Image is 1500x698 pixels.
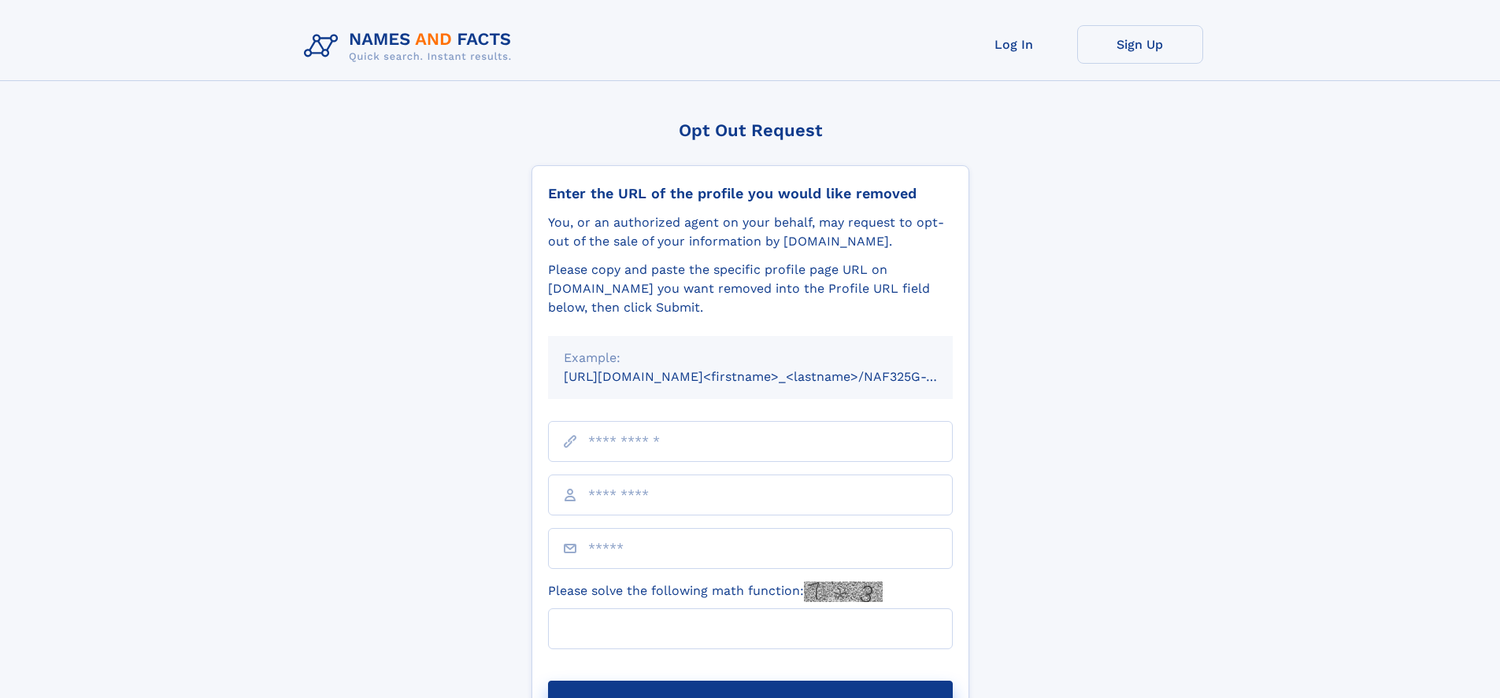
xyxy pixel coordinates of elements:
[951,25,1077,64] a: Log In
[564,369,983,384] small: [URL][DOMAIN_NAME]<firstname>_<lastname>/NAF325G-xxxxxxxx
[1077,25,1203,64] a: Sign Up
[548,260,953,317] div: Please copy and paste the specific profile page URL on [DOMAIN_NAME] you want removed into the Pr...
[548,185,953,202] div: Enter the URL of the profile you would like removed
[548,582,883,602] label: Please solve the following math function:
[298,25,524,68] img: Logo Names and Facts
[548,213,953,251] div: You, or an authorized agent on your behalf, may request to opt-out of the sale of your informatio...
[564,349,937,367] div: Example:
[531,120,969,140] div: Opt Out Request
